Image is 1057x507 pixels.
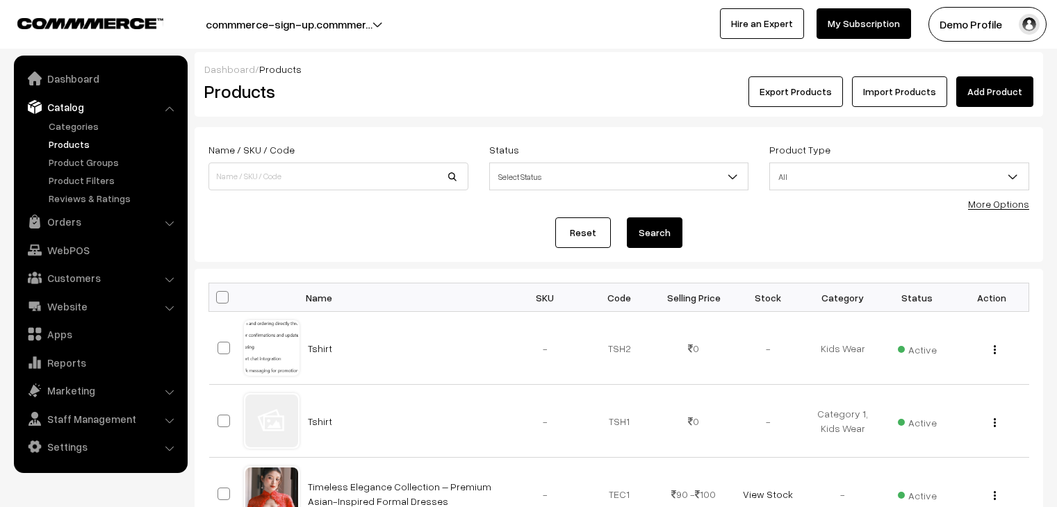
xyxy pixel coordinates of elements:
a: Hire an Expert [720,8,804,39]
h2: Products [204,81,467,102]
a: Categories [45,119,183,133]
span: All [769,163,1029,190]
button: Search [627,217,682,248]
a: Product Groups [45,155,183,169]
td: - [731,312,805,385]
a: Reports [17,350,183,375]
th: Code [582,283,657,312]
span: All [770,165,1029,189]
a: Orders [17,209,183,234]
a: Add Product [956,76,1033,107]
a: View Stock [743,488,793,500]
a: Customers [17,265,183,290]
img: Menu [994,491,996,500]
input: Name / SKU / Code [208,163,468,190]
a: Tshirt [308,342,332,354]
a: Reset [555,217,611,248]
button: commmerce-sign-up.commmer… [157,7,421,42]
img: user [1019,14,1040,35]
a: Catalog [17,94,183,119]
span: Active [898,339,937,357]
span: Active [898,412,937,430]
span: Active [898,485,937,503]
img: Menu [994,418,996,427]
td: - [731,385,805,458]
span: Products [259,63,302,75]
label: Name / SKU / Code [208,142,295,157]
img: Menu [994,345,996,354]
td: TSH2 [582,312,657,385]
a: Products [45,137,183,151]
span: Select Status [489,163,749,190]
a: My Subscription [817,8,911,39]
td: 0 [657,385,731,458]
td: Category 1, Kids Wear [805,385,880,458]
td: - [508,312,582,385]
th: Action [954,283,1029,312]
a: WebPOS [17,238,183,263]
a: Import Products [852,76,947,107]
td: 0 [657,312,731,385]
a: Timeless Elegance Collection – Premium Asian-Inspired Formal Dresses [308,481,491,507]
td: - [508,385,582,458]
a: Dashboard [204,63,255,75]
a: More Options [968,198,1029,210]
a: Tshirt [308,415,332,427]
td: Kids Wear [805,312,880,385]
td: TSH1 [582,385,657,458]
a: Dashboard [17,66,183,91]
button: Export Products [748,76,843,107]
label: Status [489,142,519,157]
th: Selling Price [657,283,731,312]
a: Staff Management [17,406,183,431]
a: Settings [17,434,183,459]
a: Reviews & Ratings [45,191,183,206]
img: COMMMERCE [17,18,163,28]
th: Stock [731,283,805,312]
th: Status [880,283,954,312]
a: Product Filters [45,173,183,188]
div: / [204,62,1033,76]
label: Product Type [769,142,830,157]
th: Category [805,283,880,312]
button: Demo Profile [928,7,1047,42]
a: Marketing [17,378,183,403]
th: SKU [508,283,582,312]
span: Select Status [490,165,748,189]
a: Website [17,294,183,319]
a: Apps [17,322,183,347]
a: COMMMERCE [17,14,139,31]
th: Name [300,283,508,312]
